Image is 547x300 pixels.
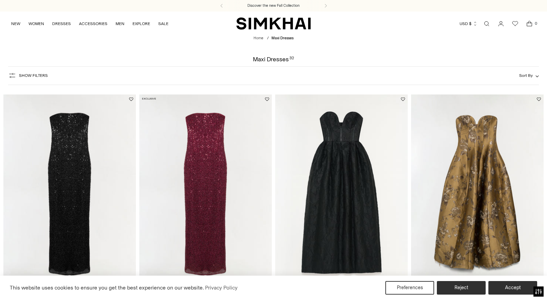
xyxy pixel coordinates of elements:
a: MEN [116,16,124,31]
a: Xyla Sequin Gown [139,94,272,293]
a: Xyla Sequin Gown [3,94,136,293]
button: Reject [437,281,486,295]
a: ACCESSORIES [79,16,107,31]
button: Add to Wishlist [537,97,541,101]
button: Add to Wishlist [129,97,133,101]
h1: Maxi Dresses [253,56,294,62]
a: Adeena Jacquard Bustier Gown [275,94,408,293]
button: Add to Wishlist [401,97,405,101]
a: NEW [11,16,20,31]
a: Privacy Policy (opens in a new tab) [204,283,239,293]
span: Sort By [519,73,533,78]
a: Open search modal [480,17,493,30]
a: Discover the new Fall Collection [247,3,300,8]
a: Go to the account page [494,17,508,30]
div: 32 [289,56,294,62]
a: Wishlist [508,17,522,30]
a: Open cart modal [523,17,536,30]
a: DRESSES [52,16,71,31]
span: This website uses cookies to ensure you get the best experience on our website. [10,284,204,291]
div: / [267,36,269,41]
span: Maxi Dresses [271,36,293,40]
button: Sort By [519,72,539,79]
a: Elaria Jacquard Bustier Gown [411,94,544,293]
button: Preferences [385,281,434,295]
a: Home [254,36,263,40]
a: WOMEN [28,16,44,31]
button: Add to Wishlist [265,97,269,101]
button: Accept [488,281,537,295]
a: EXPLORE [133,16,150,31]
nav: breadcrumbs [254,36,293,41]
a: SIMKHAI [236,17,311,30]
a: SALE [158,16,168,31]
button: USD $ [460,16,478,31]
span: 0 [533,20,539,26]
button: Show Filters [8,70,48,81]
span: Show Filters [19,73,48,78]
